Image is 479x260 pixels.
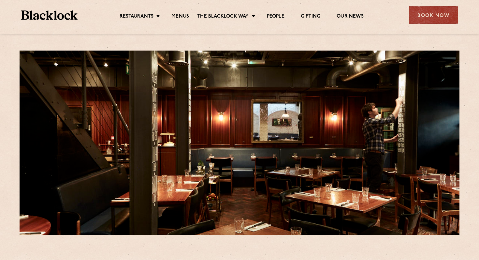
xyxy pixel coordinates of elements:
[409,6,458,24] div: Book Now
[197,13,249,21] a: The Blacklock Way
[120,13,153,21] a: Restaurants
[267,13,284,21] a: People
[21,10,78,20] img: BL_Textured_Logo-footer-cropped.svg
[301,13,320,21] a: Gifting
[337,13,364,21] a: Our News
[171,13,189,21] a: Menus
